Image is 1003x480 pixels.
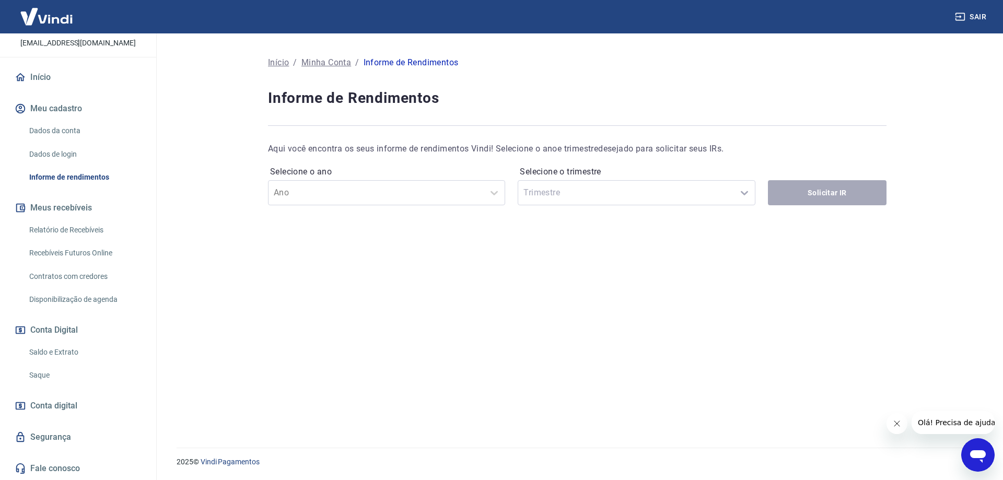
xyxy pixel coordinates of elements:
[270,166,503,178] label: Selecione o ano
[13,66,144,89] a: Início
[301,56,351,69] a: Minha Conta
[520,166,753,178] label: Selecione o trimestre
[25,266,144,287] a: Contratos com credores
[268,56,289,69] a: Início
[13,457,144,480] a: Fale conosco
[13,426,144,449] a: Segurança
[912,411,995,434] iframe: Mensagem da empresa
[364,56,459,69] div: Informe de Rendimentos
[25,242,144,264] a: Recebíveis Futuros Online
[25,342,144,363] a: Saldo e Extrato
[6,7,88,16] span: Olá! Precisa de ajuda?
[25,219,144,241] a: Relatório de Recebíveis
[13,394,144,417] a: Conta digital
[177,456,978,467] p: 2025 ©
[887,413,907,434] iframe: Fechar mensagem
[13,1,80,32] img: Vindi
[961,438,995,472] iframe: Botão para abrir a janela de mensagens
[14,22,142,33] p: Josceneide Flessak Bottin
[30,399,77,413] span: Conta digital
[201,458,260,466] a: Vindi Pagamentos
[25,167,144,188] a: Informe de rendimentos
[953,7,990,27] button: Sair
[25,289,144,310] a: Disponibilização de agenda
[293,56,297,69] p: /
[20,38,136,49] p: [EMAIL_ADDRESS][DOMAIN_NAME]
[268,143,887,155] p: Aqui você encontra os seus informe de rendimentos Vindi! Selecione o ano e trimestre desejado par...
[268,88,887,109] h4: Informe de Rendimentos
[25,365,144,386] a: Saque
[25,120,144,142] a: Dados da conta
[13,196,144,219] button: Meus recebíveis
[13,97,144,120] button: Meu cadastro
[355,56,359,69] p: /
[25,144,144,165] a: Dados de login
[13,319,144,342] button: Conta Digital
